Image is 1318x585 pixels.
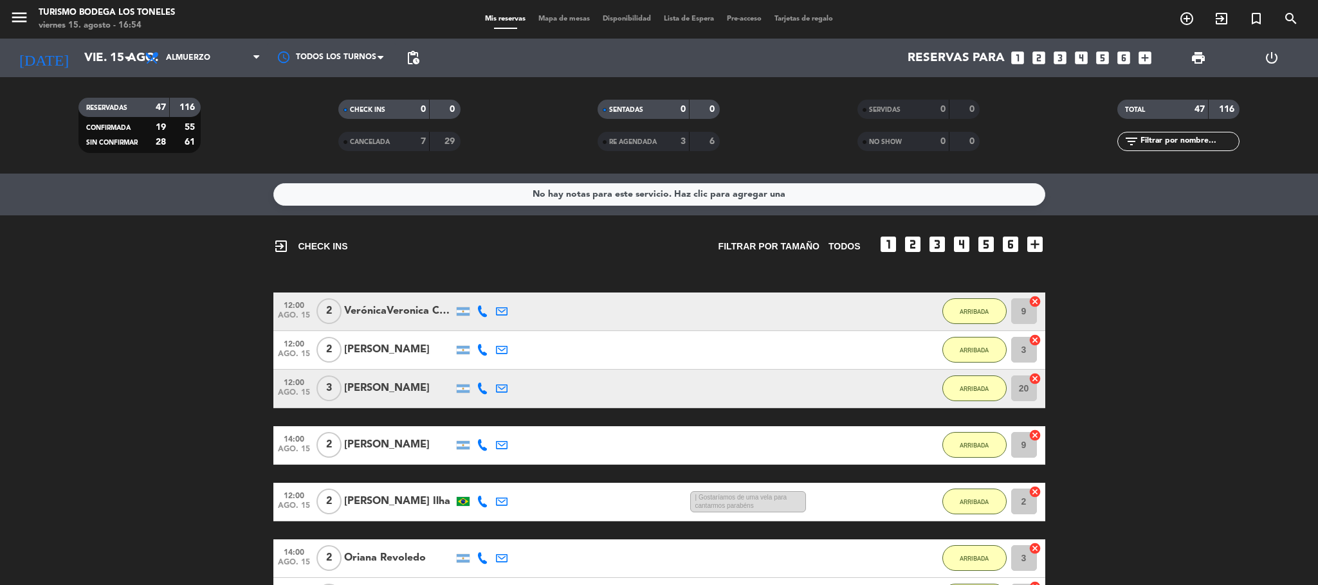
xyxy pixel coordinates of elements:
strong: 3 [681,137,686,146]
i: looks_6 [1000,234,1021,255]
span: | Gostaríamos de uma vela para cantarmos parabéns [690,491,806,513]
strong: 116 [1219,105,1237,114]
i: exit_to_app [1214,11,1229,26]
div: [PERSON_NAME] [344,341,453,358]
div: [PERSON_NAME] [344,380,453,397]
i: power_settings_new [1264,50,1279,66]
span: pending_actions [405,50,421,66]
strong: 19 [156,123,166,132]
strong: 0 [940,137,946,146]
div: Turismo Bodega Los Toneles [39,6,175,19]
div: LOG OUT [1235,39,1308,77]
span: ARRIBADA [960,442,989,449]
i: add_box [1137,50,1153,66]
span: 3 [316,375,342,401]
span: print [1191,50,1206,66]
span: Reservas para [908,51,1005,65]
span: Mis reservas [479,15,532,22]
strong: 0 [940,105,946,114]
i: looks_4 [951,234,972,255]
strong: 7 [421,137,426,146]
i: add_circle_outline [1179,11,1194,26]
strong: 47 [1194,105,1205,114]
strong: 0 [450,105,457,114]
span: ago. 15 [278,311,310,326]
strong: 55 [185,123,197,132]
strong: 0 [421,105,426,114]
span: ago. 15 [278,558,310,573]
button: ARRIBADA [942,298,1007,324]
i: [DATE] [10,44,78,72]
span: CHECK INS [273,239,348,254]
span: 2 [316,337,342,363]
span: ago. 15 [278,445,310,460]
i: looks_6 [1115,50,1132,66]
div: viernes 15. agosto - 16:54 [39,19,175,32]
i: menu [10,8,29,27]
span: 12:00 [278,336,310,350]
span: RE AGENDADA [609,139,657,145]
span: Pre-acceso [720,15,768,22]
div: Oriana Revoledo [344,550,453,566]
span: TODOS [828,239,861,254]
span: CONFIRMADA [86,125,131,131]
i: cancel [1029,542,1041,555]
span: ARRIBADA [960,385,989,392]
span: ARRIBADA [960,346,989,354]
span: Tarjetas de regalo [768,15,839,22]
button: ARRIBADA [942,545,1007,571]
span: SERVIDAS [869,107,901,113]
span: CANCELADA [350,139,390,145]
button: ARRIBADA [942,432,1007,458]
span: Almuerzo [166,53,210,62]
span: Filtrar por tamaño [718,239,819,254]
i: looks_one [1009,50,1026,66]
span: 2 [316,489,342,514]
span: ARRIBADA [960,555,989,562]
i: looks_two [1030,50,1047,66]
button: ARRIBADA [942,337,1007,363]
i: cancel [1029,485,1041,498]
div: [PERSON_NAME] [344,437,453,453]
span: Disponibilidad [596,15,657,22]
strong: 116 [179,103,197,112]
span: ago. 15 [278,350,310,364]
span: ago. 15 [278,501,310,516]
strong: 47 [156,103,166,112]
span: ago. 15 [278,388,310,403]
strong: 0 [709,105,717,114]
i: turned_in_not [1249,11,1264,26]
div: No hay notas para este servicio. Haz clic para agregar una [533,187,785,202]
span: 12:00 [278,487,310,502]
button: menu [10,8,29,32]
span: ARRIBADA [960,498,989,505]
i: filter_list [1124,134,1139,149]
span: NO SHOW [869,139,902,145]
span: SIN CONFIRMAR [86,139,138,146]
i: looks_3 [1052,50,1068,66]
i: looks_5 [976,234,996,255]
i: looks_two [902,234,923,255]
button: ARRIBADA [942,375,1007,401]
i: cancel [1029,295,1041,308]
span: SENTADAS [609,107,643,113]
i: looks_4 [1073,50,1090,66]
i: looks_5 [1094,50,1111,66]
strong: 0 [681,105,686,114]
span: 2 [316,545,342,571]
div: VerónicaVeronica Cantaleano [344,303,453,319]
span: 14:00 [278,431,310,446]
button: ARRIBADA [942,489,1007,514]
i: cancel [1029,429,1041,442]
i: exit_to_app [273,239,289,254]
span: Mapa de mesas [532,15,596,22]
i: search [1283,11,1299,26]
strong: 28 [156,138,166,147]
input: Filtrar por nombre... [1139,134,1239,148]
div: [PERSON_NAME] Ilha [344,493,453,510]
span: 12:00 [278,374,310,389]
strong: 29 [444,137,457,146]
span: 12:00 [278,297,310,312]
span: 14:00 [278,544,310,559]
strong: 6 [709,137,717,146]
